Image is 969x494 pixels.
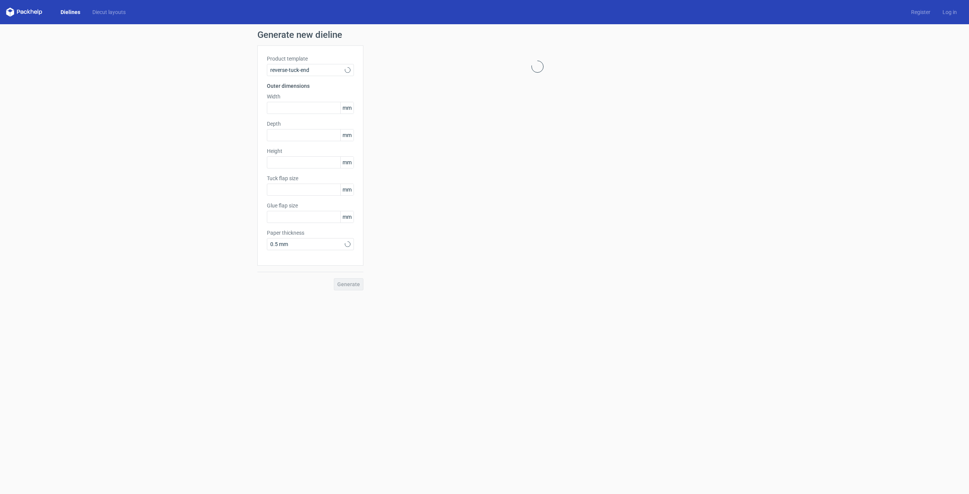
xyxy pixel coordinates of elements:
[270,240,345,248] span: 0.5 mm
[340,102,354,114] span: mm
[340,211,354,223] span: mm
[936,8,963,16] a: Log in
[267,93,354,100] label: Width
[257,30,712,39] h1: Generate new dieline
[55,8,86,16] a: Dielines
[267,120,354,128] label: Depth
[267,147,354,155] label: Height
[905,8,936,16] a: Register
[340,157,354,168] span: mm
[267,202,354,209] label: Glue flap size
[270,66,345,74] span: reverse-tuck-end
[86,8,132,16] a: Diecut layouts
[267,175,354,182] label: Tuck flap size
[267,229,354,237] label: Paper thickness
[340,129,354,141] span: mm
[267,82,354,90] h3: Outer dimensions
[340,184,354,195] span: mm
[267,55,354,62] label: Product template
